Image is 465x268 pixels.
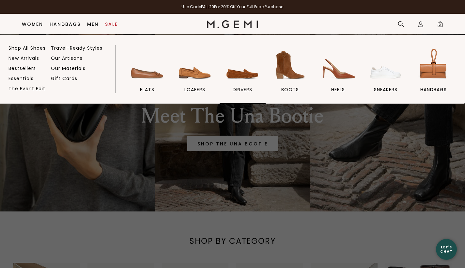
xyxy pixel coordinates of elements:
span: flats [140,87,154,92]
a: Gift Cards [51,75,77,81]
span: 2 [437,22,443,29]
span: drivers [233,87,252,92]
span: loafers [184,87,205,92]
a: The Event Edit [8,86,45,92]
a: Handbags [50,22,81,27]
a: BOOTS [267,47,313,104]
img: handbags [415,47,452,83]
a: Essentials [8,75,34,81]
a: loafers [172,47,218,104]
a: Our Artisans [51,55,83,61]
strong: FALL20 [201,4,214,9]
a: heels [315,47,361,104]
a: Sale [105,22,118,27]
a: handbags [411,47,457,104]
span: sneakers [374,87,397,92]
img: flats [129,47,165,83]
img: heels [320,47,356,83]
img: sneakers [367,47,404,83]
span: heels [331,87,345,92]
span: BOOTS [281,87,299,92]
a: New Arrivals [8,55,39,61]
a: Shop All Shoes [8,45,46,51]
div: Let's Chat [436,245,457,253]
a: sneakers [363,47,409,104]
a: Women [22,22,43,27]
span: handbags [420,87,447,92]
a: drivers [220,47,266,104]
a: Men [87,22,99,27]
img: BOOTS [272,47,308,83]
img: drivers [224,47,261,83]
a: flats [124,47,170,104]
img: loafers [177,47,213,83]
a: Our Materials [51,65,85,71]
a: Travel-Ready Styles [51,45,102,51]
img: M.Gemi [207,20,258,28]
a: Bestsellers [8,65,36,71]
